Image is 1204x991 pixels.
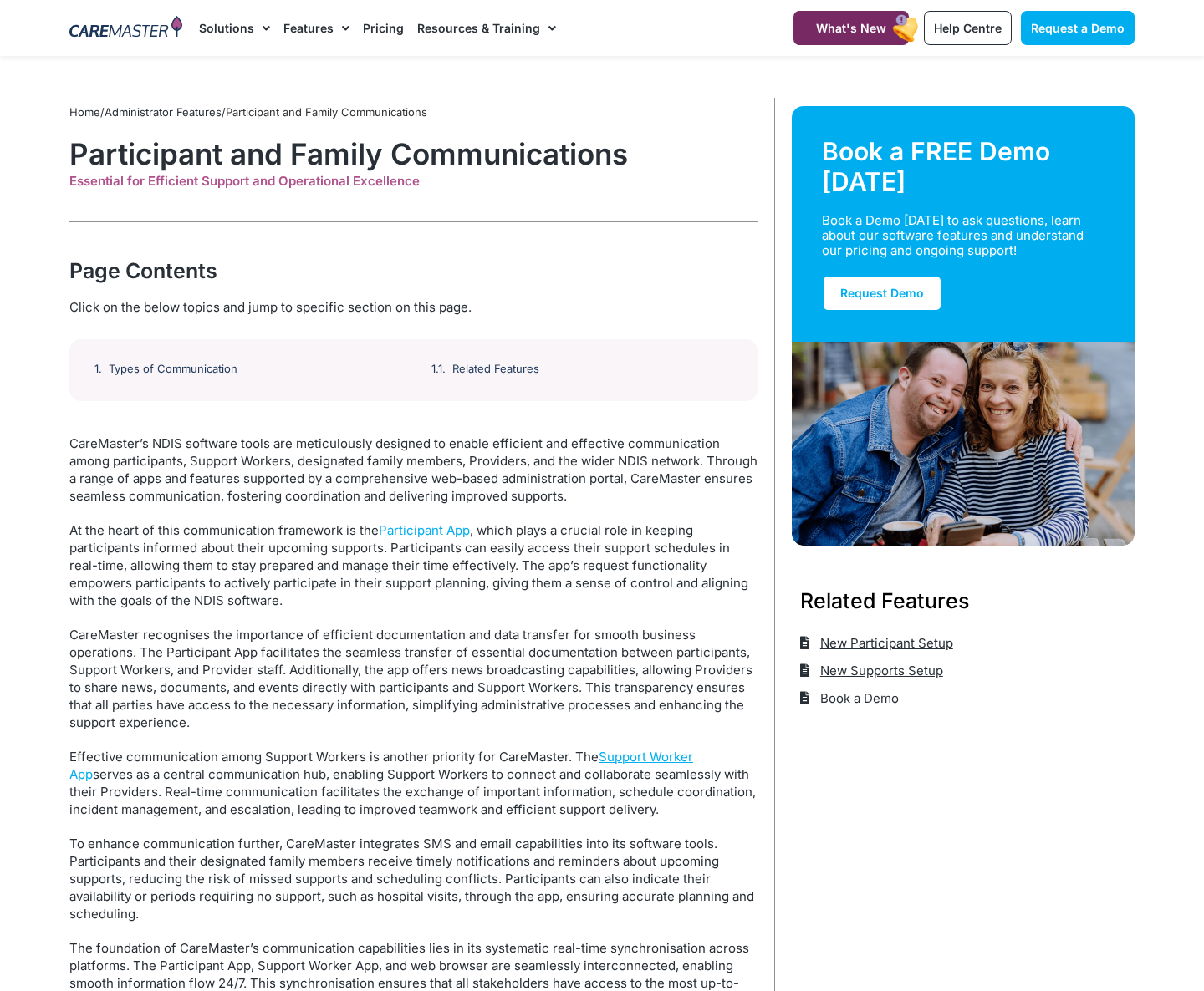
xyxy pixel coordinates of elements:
[816,629,953,657] span: New Participant Setup
[69,626,758,731] p: CareMaster recognises the importance of efficient documentation and data transfer for smooth busi...
[934,21,1002,35] span: Help Centre
[822,136,1105,196] div: Book a FREE Demo [DATE]
[69,298,758,317] div: Click on the below topics and jump to specific section on this page.
[793,11,909,45] a: What's New
[816,21,886,35] span: What's New
[840,286,924,300] span: Request Demo
[792,342,1135,546] img: Support Worker and NDIS Participant out for a coffee.
[816,684,899,712] span: Book a Demo
[800,657,943,684] a: New Supports Setup
[69,435,758,505] p: CareMaster’s NDIS software tools are meticulously designed to enable efficient and effective comm...
[105,105,222,119] a: Administrator Features
[69,174,758,189] div: Essential for Efficient Support and Operational Excellence
[452,363,539,376] a: Related Features
[69,105,100,119] a: Home
[69,136,758,171] h1: Participant and Family Communications
[69,835,758,922] p: To enhance communication further, CareMaster integrates SMS and email capabilities into its softw...
[379,522,470,538] a: Participant App
[109,363,237,376] a: Types of Communication
[822,275,942,312] a: Request Demo
[1031,21,1125,35] span: Request a Demo
[822,213,1084,258] div: Book a Demo [DATE] to ask questions, learn about our software features and understand our pricing...
[69,748,758,818] p: Effective communication among Support Workers is another priority for CareMaster. The serves as a...
[226,105,427,119] span: Participant and Family Communications
[816,657,943,684] span: New Supports Setup
[69,749,693,782] a: Support Worker App
[800,586,1126,616] h3: Related Features
[924,11,1012,45] a: Help Centre
[69,256,758,286] div: Page Contents
[800,629,953,657] a: New Participant Setup
[800,684,899,712] a: Book a Demo
[69,521,758,609] p: At the heart of this communication framework is the , which plays a crucial role in keeping parti...
[1021,11,1135,45] a: Request a Demo
[69,105,427,119] span: / /
[69,16,182,41] img: CareMaster Logo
